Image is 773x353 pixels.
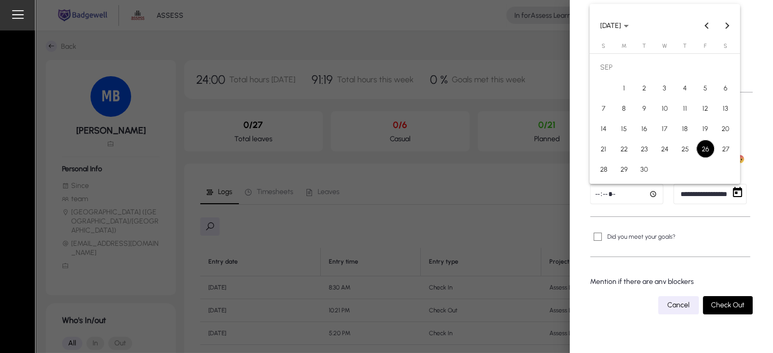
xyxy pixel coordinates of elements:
span: T [683,43,687,49]
span: 3 [656,79,674,97]
span: 8 [615,99,633,117]
button: Sep 9, 2025 [634,98,655,118]
button: Previous month [697,15,717,36]
button: Sep 16, 2025 [634,118,655,139]
button: Sep 26, 2025 [695,139,716,159]
button: Sep 30, 2025 [634,159,655,179]
span: 26 [696,140,715,158]
button: Sep 5, 2025 [695,78,716,98]
button: Sep 13, 2025 [716,98,736,118]
span: 23 [635,140,654,158]
button: Sep 15, 2025 [614,118,634,139]
button: Next month [717,15,737,36]
button: Sep 21, 2025 [594,139,614,159]
span: M [622,43,627,49]
button: Sep 24, 2025 [655,139,675,159]
span: 4 [676,79,694,97]
span: 1 [615,79,633,97]
button: Sep 19, 2025 [695,118,716,139]
span: 17 [656,119,674,138]
span: 11 [676,99,694,117]
span: 2 [635,79,654,97]
button: Sep 6, 2025 [716,78,736,98]
button: Sep 2, 2025 [634,78,655,98]
span: 20 [717,119,735,138]
span: 12 [696,99,715,117]
button: Sep 27, 2025 [716,139,736,159]
span: S [724,43,727,49]
span: 10 [656,99,674,117]
button: Sep 12, 2025 [695,98,716,118]
span: 22 [615,140,633,158]
span: 16 [635,119,654,138]
button: Sep 10, 2025 [655,98,675,118]
span: 7 [595,99,613,117]
button: Choose month and year [596,16,633,35]
span: 25 [676,140,694,158]
span: 14 [595,119,613,138]
button: Sep 3, 2025 [655,78,675,98]
span: 9 [635,99,654,117]
span: 27 [717,140,735,158]
span: 29 [615,160,633,178]
span: 18 [676,119,694,138]
button: Sep 14, 2025 [594,118,614,139]
td: SEP [594,57,736,78]
button: Sep 20, 2025 [716,118,736,139]
span: F [704,43,706,49]
button: Sep 23, 2025 [634,139,655,159]
button: Sep 7, 2025 [594,98,614,118]
span: [DATE] [600,21,621,30]
span: 28 [595,160,613,178]
span: T [642,43,646,49]
button: Sep 11, 2025 [675,98,695,118]
span: 24 [656,140,674,158]
span: 21 [595,140,613,158]
span: 5 [696,79,715,97]
span: W [662,43,667,49]
button: Sep 17, 2025 [655,118,675,139]
button: Sep 18, 2025 [675,118,695,139]
button: Sep 22, 2025 [614,139,634,159]
span: 30 [635,160,654,178]
span: 19 [696,119,715,138]
button: Sep 4, 2025 [675,78,695,98]
button: Sep 28, 2025 [594,159,614,179]
button: Sep 8, 2025 [614,98,634,118]
span: 6 [717,79,735,97]
span: 13 [717,99,735,117]
button: Sep 1, 2025 [614,78,634,98]
button: Sep 29, 2025 [614,159,634,179]
span: 15 [615,119,633,138]
span: S [602,43,605,49]
button: Sep 25, 2025 [675,139,695,159]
